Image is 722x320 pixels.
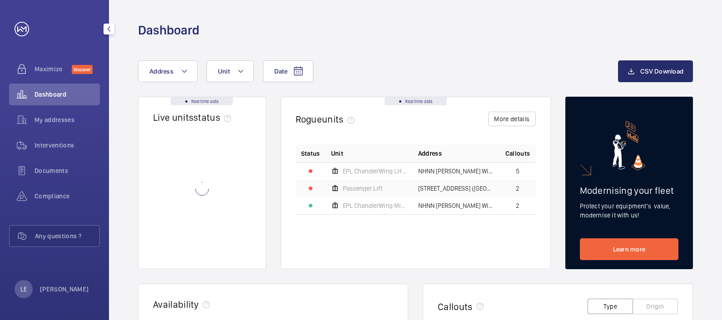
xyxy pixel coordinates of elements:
span: Address [149,68,173,75]
a: Learn more [580,238,679,260]
span: Date [274,68,287,75]
button: Address [138,60,198,82]
span: Discover [72,65,93,74]
span: Unit [218,68,230,75]
button: Date [263,60,313,82]
span: Callouts [505,149,530,158]
span: Documents [35,166,100,175]
span: Interventions [35,141,100,150]
span: Any questions ? [35,231,99,241]
button: More details [488,112,535,126]
span: EPL ChandlerWing LH 20 [343,168,407,174]
span: 5 [516,168,519,174]
span: Passenger Lift [343,185,382,192]
span: Unit [331,149,343,158]
p: LE [20,285,27,294]
span: NHNN [PERSON_NAME] Wing - [GEOGRAPHIC_DATA][PERSON_NAME], [STREET_ADDRESS], [418,168,495,174]
div: Real time data [171,97,233,105]
div: Real time data [385,97,447,105]
h2: Availability [153,299,199,310]
button: Origin [633,299,678,314]
span: NHNN [PERSON_NAME] Wing - [GEOGRAPHIC_DATA][PERSON_NAME], [STREET_ADDRESS], [418,202,495,209]
h2: Live units [153,112,235,123]
img: marketing-card.svg [613,121,646,170]
span: Address [418,149,442,158]
h2: Callouts [438,301,473,312]
span: Dashboard [35,90,100,99]
button: Type [588,299,633,314]
span: Maximize [35,64,72,74]
span: units [322,113,358,125]
h2: Rogue [296,113,358,125]
span: CSV Download [640,68,683,75]
span: 2 [516,202,519,209]
p: [PERSON_NAME] [40,285,89,294]
p: Protect your equipment's value, modernise it with us! [580,202,679,220]
p: Status [301,149,320,158]
h1: Dashboard [138,22,199,39]
span: 2 [516,185,519,192]
span: [STREET_ADDRESS] ([GEOGRAPHIC_DATA]) [STREET_ADDRESS], [418,185,495,192]
span: My addresses [35,115,100,124]
span: EPL ChandlerWing Mid 19 [343,202,407,209]
button: Unit [207,60,254,82]
span: status [193,112,235,123]
span: Compliance [35,192,100,201]
button: CSV Download [618,60,693,82]
h2: Modernising your fleet [580,185,679,196]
